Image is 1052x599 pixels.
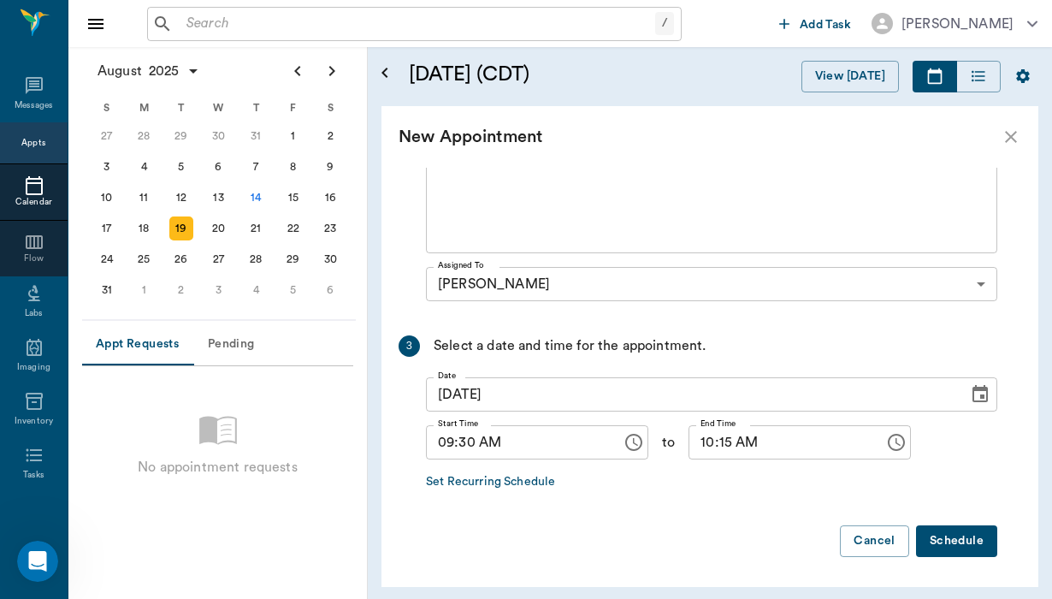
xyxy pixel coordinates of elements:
div: Please select a date and time before assigning a provider [426,267,997,301]
div: Inventory [15,415,53,428]
h5: [DATE] (CDT) [409,61,659,88]
div: Tasks [23,469,44,482]
label: Start Time [438,418,478,430]
div: Saturday, August 30, 2025 [318,247,342,271]
div: Saturday, August 2, 2025 [318,124,342,148]
div: Wednesday, August 6, 2025 [207,155,231,179]
button: Add Task [772,8,858,39]
button: Cancel [840,525,908,557]
div: S [311,95,349,121]
div: [PERSON_NAME] [901,14,1014,34]
button: Choose time, selected time is 10:15 AM [879,425,913,460]
div: T [163,95,200,121]
input: Search [180,12,655,36]
div: Monday, July 28, 2025 [132,124,156,148]
div: Labs [25,307,43,320]
div: 3 [399,335,420,357]
button: Close drawer [79,7,113,41]
div: Friday, August 29, 2025 [281,247,305,271]
div: Friday, August 8, 2025 [281,155,305,179]
button: Next page [315,54,349,88]
button: [PERSON_NAME] [858,8,1051,39]
div: Friday, September 5, 2025 [281,278,305,302]
div: Wednesday, September 3, 2025 [207,278,231,302]
div: Friday, August 1, 2025 [281,124,305,148]
div: Tuesday, August 5, 2025 [169,155,193,179]
div: Tuesday, September 2, 2025 [169,278,193,302]
div: Thursday, September 4, 2025 [244,278,268,302]
div: Select a date and time for the appointment. [434,335,706,357]
button: Open calendar [375,40,395,106]
div: Friday, August 22, 2025 [281,216,305,240]
button: Previous page [281,54,315,88]
div: S [88,95,126,121]
div: Today, Thursday, August 14, 2025 [244,186,268,210]
div: Sunday, August 3, 2025 [95,155,119,179]
div: Sunday, August 10, 2025 [95,186,119,210]
div: Wednesday, July 30, 2025 [207,124,231,148]
div: Tuesday, August 19, 2025 [169,216,193,240]
button: View [DATE] [801,61,899,92]
div: Monday, August 11, 2025 [132,186,156,210]
div: / [655,12,674,35]
button: Appt Requests [82,324,192,365]
div: Tuesday, July 29, 2025 [169,124,193,148]
div: Thursday, August 7, 2025 [244,155,268,179]
div: Saturday, September 6, 2025 [318,278,342,302]
div: Monday, August 18, 2025 [132,216,156,240]
div: Monday, August 25, 2025 [132,247,156,271]
input: hh:mm aa [689,425,872,460]
div: Thursday, August 21, 2025 [244,216,268,240]
div: W [200,95,238,121]
button: Pending [192,324,269,365]
div: Tuesday, August 26, 2025 [169,247,193,271]
div: Monday, September 1, 2025 [132,278,156,302]
div: Monday, August 4, 2025 [132,155,156,179]
div: Wednesday, August 13, 2025 [207,186,231,210]
div: Wednesday, August 20, 2025 [207,216,231,240]
div: Tuesday, August 12, 2025 [169,186,193,210]
input: hh:mm aa [426,425,610,460]
iframe: Intercom live chat [17,541,58,582]
div: T [237,95,275,121]
button: Choose date, selected date is Aug 19, 2025 [963,377,997,412]
div: [PERSON_NAME] [426,267,997,301]
button: close [1001,127,1021,147]
button: Choose time, selected time is 9:30 AM [617,425,651,460]
span: August [94,59,145,83]
div: Friday, August 15, 2025 [281,186,305,210]
div: M [126,95,163,121]
div: Saturday, August 23, 2025 [318,216,342,240]
div: New Appointment [399,123,1001,151]
p: No appointment requests [138,457,297,477]
div: to [648,425,689,460]
div: Appointment request tabs [82,324,353,365]
a: Set Recurring Schedule [426,473,555,491]
div: Messages [15,99,54,112]
button: Schedule [916,525,997,557]
div: Sunday, July 27, 2025 [95,124,119,148]
div: Saturday, August 16, 2025 [318,186,342,210]
label: End Time [700,418,736,430]
div: Appts [21,137,45,150]
button: August2025 [89,54,209,88]
span: 2025 [145,59,183,83]
div: Thursday, August 28, 2025 [244,247,268,271]
label: Assigned To [438,259,483,271]
div: Wednesday, August 27, 2025 [207,247,231,271]
input: MM/DD/YYYY [426,377,956,412]
div: Thursday, July 31, 2025 [244,124,268,148]
label: Date [438,370,456,382]
div: Sunday, August 24, 2025 [95,247,119,271]
div: Sunday, August 17, 2025 [95,216,119,240]
div: Imaging [17,361,50,374]
div: Sunday, August 31, 2025 [95,278,119,302]
div: F [275,95,312,121]
div: Saturday, August 9, 2025 [318,155,342,179]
